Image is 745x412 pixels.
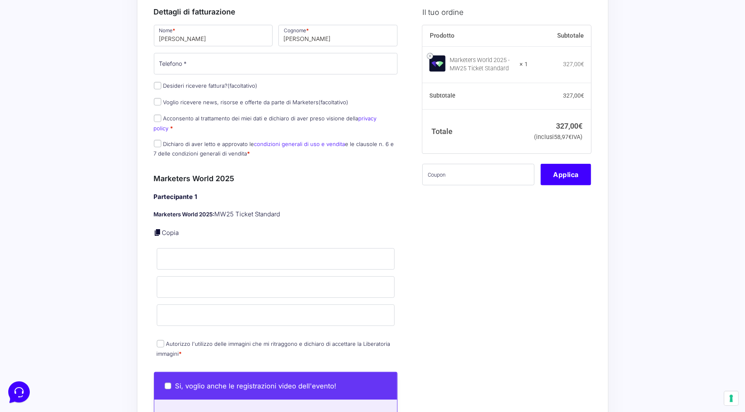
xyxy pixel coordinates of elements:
span: Trova una risposta [13,103,65,109]
img: dark [13,46,30,63]
span: (facoltativo) [228,82,258,89]
bdi: 327,00 [556,121,582,130]
input: Si, voglio anche le registrazioni video dell'evento! [165,383,171,389]
label: Dichiaro di aver letto e approvato le e le clausole n. 6 e 7 delle condizioni generali di vendita [154,141,394,157]
bdi: 327,00 [563,92,584,99]
p: Aiuto [127,277,139,285]
label: Autorizzo l'utilizzo delle immagini che mi ritraggono e dichiaro di accettare la Liberatoria imma... [157,340,390,357]
small: (inclusi IVA) [534,134,582,141]
th: Subtotale [528,25,592,46]
iframe: Customerly Messenger Launcher [7,380,31,405]
button: Le tue preferenze relative al consenso per le tecnologie di tracciamento [724,391,738,405]
span: (facoltativo) [319,99,349,105]
div: Marketers World 2025 - MW25 Ticket Standard [450,56,514,73]
span: € [578,121,582,130]
a: Copia i dettagli dell'acquirente [154,228,162,237]
input: Telefono * [154,53,398,74]
button: Inizia una conversazione [13,69,152,86]
label: Desideri ricevere fattura? [154,82,258,89]
input: Acconsento al trattamento dei miei dati e dichiaro di aver preso visione dellaprivacy policy [154,115,161,122]
img: Marketers World 2025 - MW25 Ticket Standard [429,55,446,71]
span: € [581,92,584,99]
a: Apri Centro Assistenza [88,103,152,109]
span: € [581,61,584,67]
span: Inizia una conversazione [54,74,122,81]
span: Si, voglio anche le registrazioni video dell'evento! [175,382,337,390]
th: Prodotto [422,25,528,46]
p: Home [25,277,39,285]
bdi: 327,00 [563,61,584,67]
label: Acconsento al trattamento dei miei dati e dichiaro di aver preso visione della [154,115,377,131]
th: Totale [422,109,528,153]
button: Applica [541,164,591,185]
span: Le tue conversazioni [13,33,70,40]
span: 58,97 [554,134,572,141]
p: Messaggi [72,277,94,285]
h2: Ciao da Marketers 👋 [7,7,139,20]
p: MW25 Ticket Standard [154,210,398,219]
img: dark [26,46,43,63]
th: Subtotale [422,83,528,109]
a: Copia [162,229,179,237]
span: € [568,134,572,141]
input: Nome * [154,25,273,46]
h3: Dettagli di fatturazione [154,6,398,17]
h4: Partecipante 1 [154,192,398,202]
input: Autorizzo l'utilizzo delle immagini che mi ritraggono e dichiaro di accettare la Liberatoria imma... [157,340,164,347]
input: Coupon [422,164,534,185]
a: privacy policy [154,115,377,131]
input: Cerca un articolo... [19,120,135,129]
img: dark [40,46,56,63]
strong: × 1 [520,60,528,69]
button: Messaggi [57,266,108,285]
strong: Marketers World 2025: [154,211,215,218]
label: Voglio ricevere news, risorse e offerte da parte di Marketers [154,99,349,105]
input: Desideri ricevere fattura?(facoltativo) [154,82,161,89]
button: Home [7,266,57,285]
h3: Marketers World 2025 [154,173,398,184]
input: Dichiaro di aver letto e approvato lecondizioni generali di uso e venditae le clausole n. 6 e 7 d... [154,140,161,147]
input: Cognome * [278,25,398,46]
input: Voglio ricevere news, risorse e offerte da parte di Marketers(facoltativo) [154,98,161,105]
a: condizioni generali di uso e vendita [254,141,345,147]
h3: Il tuo ordine [422,6,591,17]
button: Aiuto [108,266,159,285]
